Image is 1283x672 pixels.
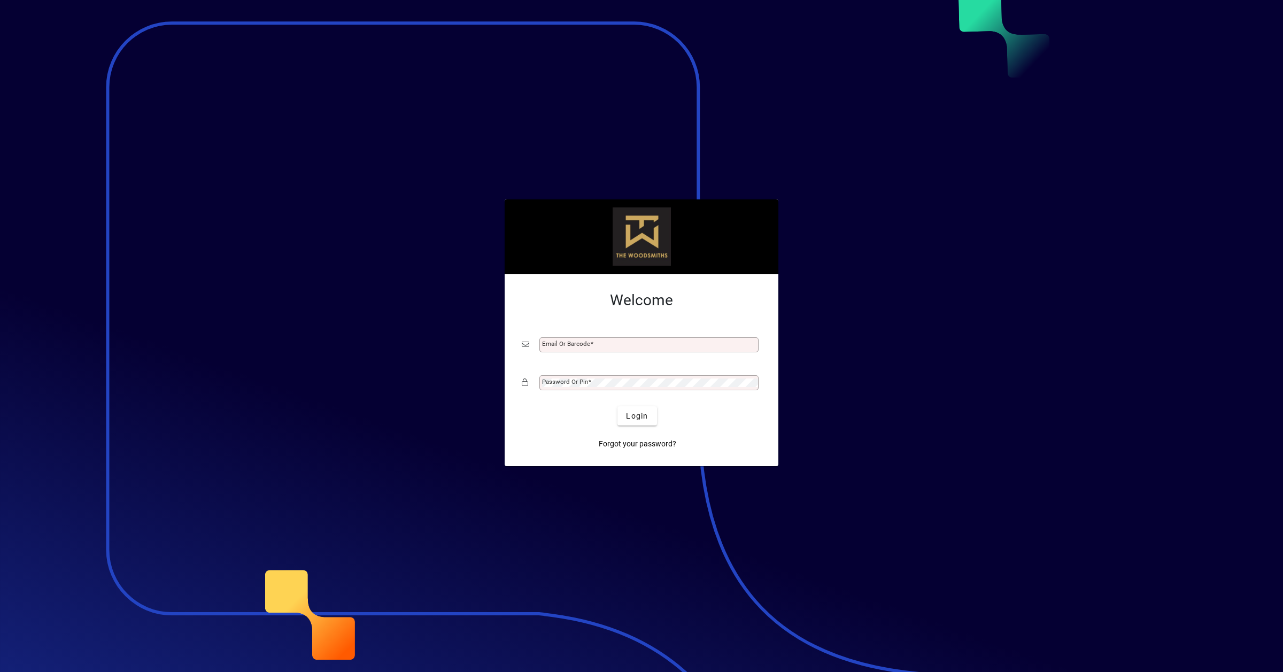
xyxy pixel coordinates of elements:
span: Login [626,411,648,422]
mat-label: Password or Pin [542,378,588,385]
span: Forgot your password? [599,438,676,450]
h2: Welcome [522,291,761,310]
button: Login [617,406,656,426]
mat-label: Email or Barcode [542,340,590,347]
a: Forgot your password? [594,434,681,453]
